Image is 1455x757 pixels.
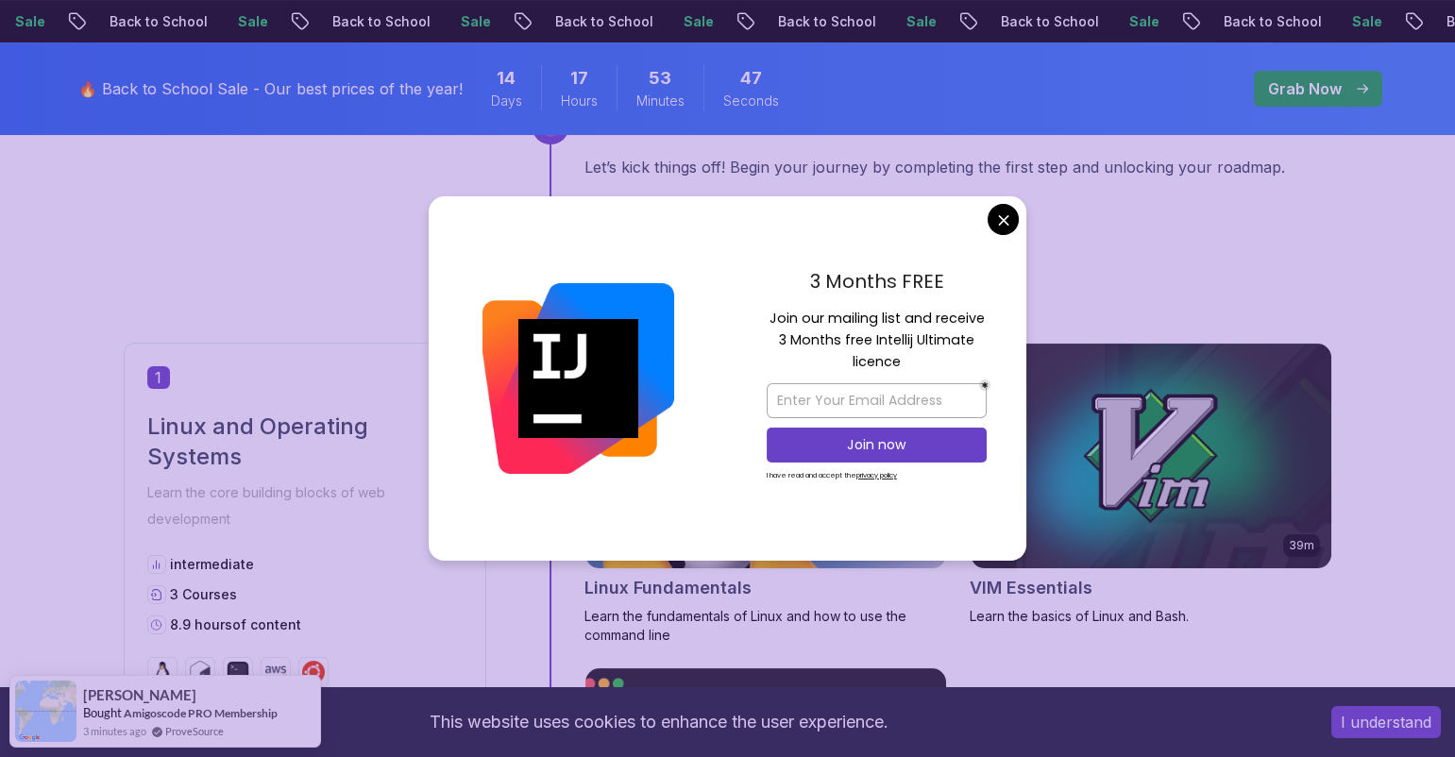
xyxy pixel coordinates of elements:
p: Sale [1235,12,1295,31]
p: Back to School [438,12,567,31]
span: 1 [147,366,170,389]
a: ProveSource [165,723,224,739]
span: 3 minutes ago [83,723,146,739]
p: Grab Now [1268,77,1342,100]
p: Back to School [884,12,1012,31]
p: 🔥 Back to School Sale - Our best prices of the year! [78,77,463,100]
p: intermediate [170,555,254,574]
img: VIM Essentials card [971,344,1331,568]
p: Back to School [661,12,789,31]
p: Back to School [215,12,344,31]
span: 17 Hours [570,65,588,92]
p: Sale [567,12,627,31]
button: Accept cookies [1331,706,1441,738]
h2: Linux Fundamentals [584,575,752,601]
h2: Linux and Operating Systems [147,412,463,472]
span: [PERSON_NAME] [83,687,196,703]
div: This website uses cookies to enhance the user experience. [14,701,1303,743]
img: ubuntu logo [302,661,325,683]
span: 47 Seconds [740,65,762,92]
img: aws logo [264,661,287,683]
p: Back to School [1107,12,1235,31]
span: 14 Days [497,65,516,92]
span: 53 Minutes [649,65,671,92]
a: VIM Essentials card39mVIM EssentialsLearn the basics of Linux and Bash. [970,343,1332,626]
p: Sale [1012,12,1073,31]
span: Hours [561,92,598,110]
h2: VIM Essentials [970,575,1092,601]
p: Let’s kick things off! Begin your journey by completing the first step and unlocking your roadmap. [584,156,1332,178]
p: Learn the core building blocks of web development [147,479,463,532]
img: bash logo [189,661,211,683]
p: 8.9 hours of content [170,615,301,634]
p: Sale [789,12,850,31]
p: Learn the fundamentals of Linux and how to use the command line [584,607,947,645]
p: Learn the basics of Linux and Bash. [970,607,1332,626]
img: linux logo [151,661,174,683]
a: Amigoscode PRO Membership [124,706,278,720]
span: Bought [83,705,122,720]
p: 39m [1289,538,1314,553]
img: provesource social proof notification image [15,681,76,742]
span: Minutes [636,92,685,110]
span: 3 Courses [170,586,237,602]
p: Sale [344,12,404,31]
span: Seconds [723,92,779,110]
p: Sale [121,12,181,31]
img: terminal logo [227,661,249,683]
span: Days [491,92,522,110]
